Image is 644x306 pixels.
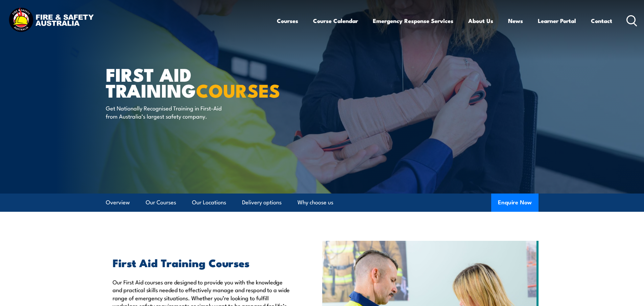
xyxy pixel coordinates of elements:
[538,12,576,30] a: Learner Portal
[106,66,273,98] h1: First Aid Training
[508,12,523,30] a: News
[192,194,226,211] a: Our Locations
[146,194,176,211] a: Our Courses
[491,194,539,212] button: Enquire Now
[113,258,291,267] h2: First Aid Training Courses
[468,12,493,30] a: About Us
[106,194,130,211] a: Overview
[313,12,358,30] a: Course Calendar
[591,12,612,30] a: Contact
[196,76,280,104] strong: COURSES
[277,12,298,30] a: Courses
[106,104,229,120] p: Get Nationally Recognised Training in First-Aid from Australia’s largest safety company.
[297,194,333,211] a: Why choose us
[242,194,282,211] a: Delivery options
[373,12,453,30] a: Emergency Response Services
